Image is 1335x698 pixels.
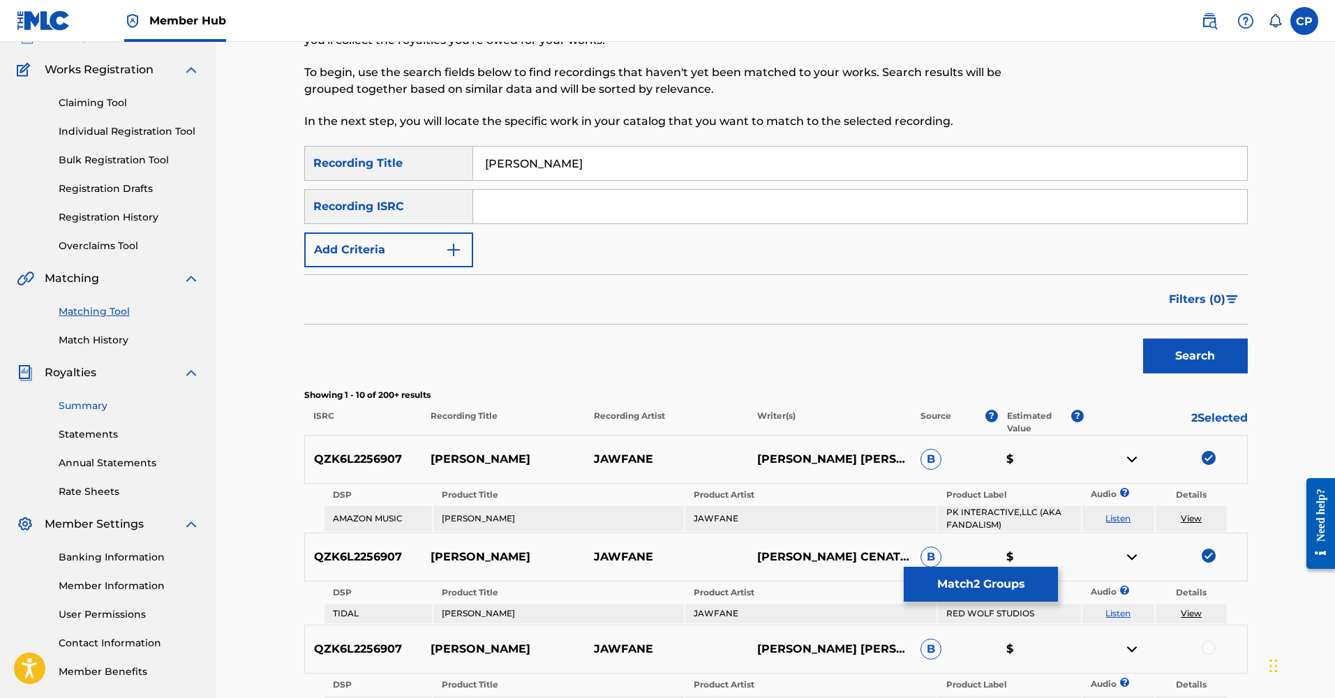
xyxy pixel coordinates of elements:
[445,242,462,258] img: 9d2ae6d4665cec9f34b9.svg
[920,410,951,435] p: Source
[748,641,911,658] p: [PERSON_NAME] [PERSON_NAME], [PERSON_NAME], [PERSON_NAME]
[422,549,585,565] p: [PERSON_NAME]
[1082,678,1099,690] p: Audio
[685,583,936,602] th: Product Artist
[1169,291,1225,308] span: Filters ( 0 )
[997,451,1084,468] p: $
[938,506,1081,531] td: PK INTERACTIVE,LLC (AKA FANDALISM)
[1105,608,1131,618] a: Listen
[59,153,200,168] a: Bulk Registration Tool
[1181,608,1202,618] a: View
[920,639,941,660] span: B
[1156,675,1228,695] th: Details
[685,506,936,531] td: JAWFANE
[920,449,941,470] span: B
[433,583,684,602] th: Product Title
[685,675,936,695] th: Product Artist
[325,506,432,531] td: AMAZON MUSIC
[59,636,200,651] a: Contact Information
[1269,645,1278,687] div: Drag
[433,604,684,623] td: [PERSON_NAME]
[305,451,422,468] p: QZK6L2256907
[1156,485,1228,505] th: Details
[1181,513,1202,523] a: View
[183,61,200,78] img: expand
[304,389,1248,401] p: Showing 1 - 10 of 200+ results
[45,61,154,78] span: Works Registration
[305,549,422,565] p: QZK6L2256907
[325,583,432,602] th: DSP
[422,451,585,468] p: [PERSON_NAME]
[59,333,200,348] a: Match History
[1201,13,1218,29] img: search
[1195,7,1223,35] a: Public Search
[304,64,1031,98] p: To begin, use the search fields below to find recordings that haven't yet been matched to your wo...
[59,181,200,196] a: Registration Drafts
[1226,295,1238,304] img: filter
[985,410,998,422] span: ?
[17,10,70,31] img: MLC Logo
[17,28,89,45] a: CatalogCatalog
[421,410,584,435] p: Recording Title
[45,270,99,287] span: Matching
[685,604,936,623] td: JAWFANE
[1124,549,1140,565] img: contract
[938,604,1081,623] td: RED WOLF STUDIOS
[433,675,684,695] th: Product Title
[938,675,1081,695] th: Product Label
[17,61,35,78] img: Works Registration
[59,607,200,622] a: User Permissions
[59,579,200,593] a: Member Information
[585,410,748,435] p: Recording Artist
[1202,451,1216,465] img: deselect
[997,641,1084,658] p: $
[304,410,422,435] p: ISRC
[1124,586,1125,595] span: ?
[585,451,748,468] p: JAWFANE
[1237,13,1254,29] img: help
[45,516,144,533] span: Member Settings
[59,664,200,679] a: Member Benefits
[1082,488,1099,500] p: Audio
[433,506,684,531] td: [PERSON_NAME]
[938,485,1081,505] th: Product Label
[183,364,200,381] img: expand
[920,547,941,567] span: B
[1007,410,1071,435] p: Estimated Value
[59,239,200,253] a: Overclaims Tool
[1265,631,1335,698] iframe: Chat Widget
[325,675,432,695] th: DSP
[904,567,1058,602] button: Match2 Groups
[304,232,473,267] button: Add Criteria
[17,516,33,533] img: Member Settings
[1071,410,1084,422] span: ?
[1268,14,1282,28] div: Notifications
[59,304,200,319] a: Matching Tool
[1143,339,1248,373] button: Search
[325,604,432,623] td: TIDAL
[585,549,748,565] p: JAWFANE
[585,641,748,658] p: JAWFANE
[305,641,422,658] p: QZK6L2256907
[748,549,911,565] p: [PERSON_NAME] CENATECORY PACKCHASE [PERSON_NAME]
[304,113,1031,130] p: In the next step, you will locate the specific work in your catalog that you want to match to the...
[748,451,911,468] p: [PERSON_NAME] [PERSON_NAME], [PERSON_NAME]
[1124,451,1140,468] img: contract
[17,270,34,287] img: Matching
[1232,7,1260,35] div: Help
[1105,513,1131,523] a: Listen
[59,399,200,413] a: Summary
[149,13,226,29] span: Member Hub
[124,13,141,29] img: Top Rightsholder
[304,146,1248,380] form: Search Form
[59,124,200,139] a: Individual Registration Tool
[1202,549,1216,563] img: deselect
[1124,488,1125,497] span: ?
[1124,641,1140,658] img: contract
[685,485,936,505] th: Product Artist
[17,364,33,381] img: Royalties
[59,427,200,442] a: Statements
